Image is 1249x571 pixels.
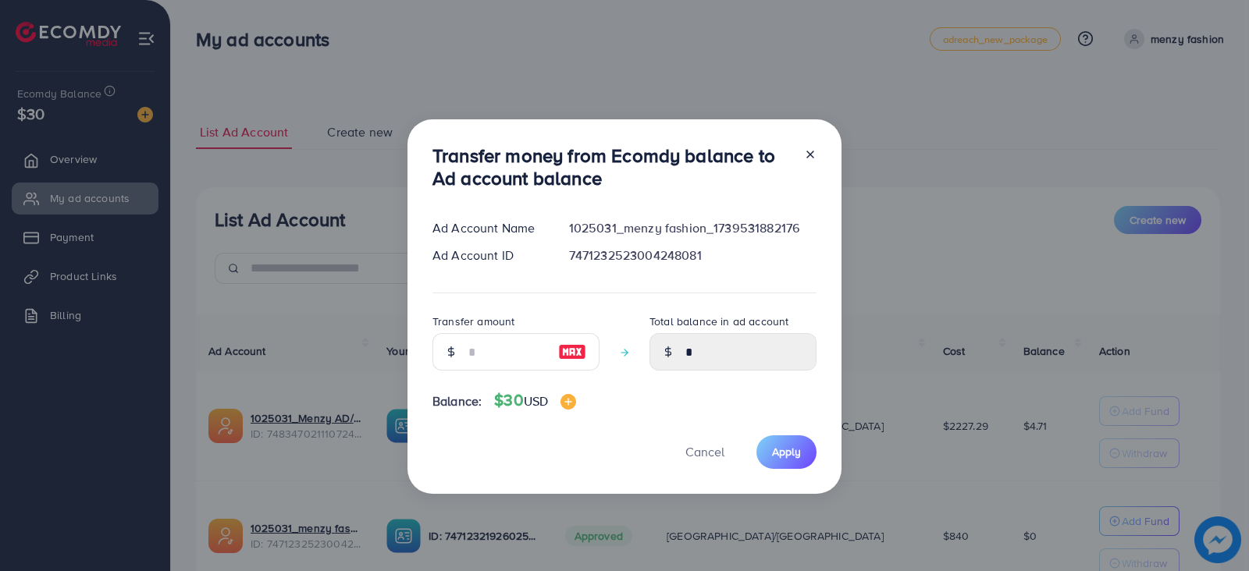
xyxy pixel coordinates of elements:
span: Balance: [432,392,482,410]
span: Apply [772,444,801,459]
div: 1025031_menzy fashion_1739531882176 [557,219,829,237]
button: Cancel [666,435,744,469]
label: Total balance in ad account [649,314,788,329]
div: 7471232523004248081 [557,246,829,264]
span: Cancel [685,443,724,460]
button: Apply [756,435,817,469]
h3: Transfer money from Ecomdy balance to Ad account balance [432,144,792,190]
div: Ad Account ID [420,246,557,264]
h4: $30 [494,391,576,410]
img: image [560,394,576,410]
img: image [558,342,586,361]
div: Ad Account Name [420,219,557,237]
label: Transfer amount [432,314,514,329]
span: USD [524,392,548,410]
